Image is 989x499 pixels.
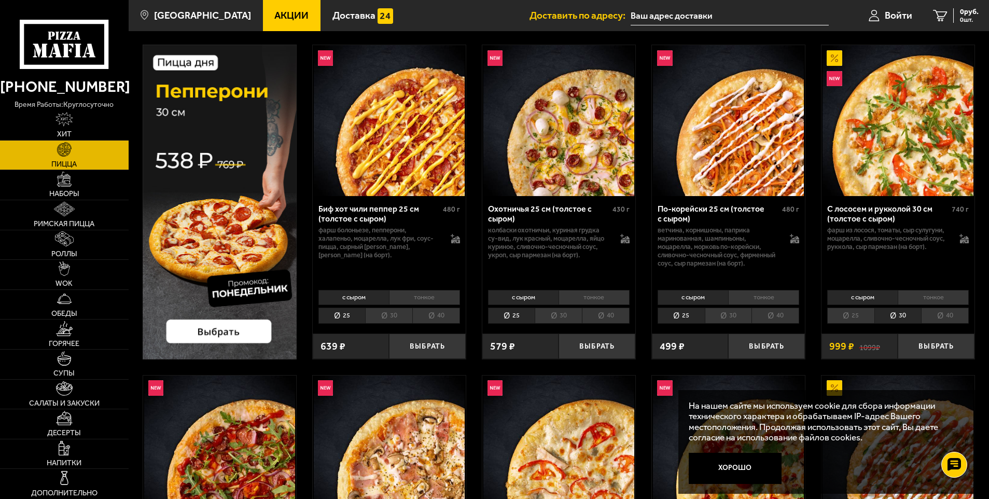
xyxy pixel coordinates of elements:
p: фарш болоньезе, пепперони, халапеньо, моцарелла, лук фри, соус-пицца, сырный [PERSON_NAME], [PERS... [318,226,441,259]
li: тонкое [559,290,630,304]
div: С лососем и рукколой 30 см (толстое с сыром) [827,204,949,224]
button: Хорошо [689,453,782,484]
span: 0 шт. [960,17,979,23]
p: фарш из лосося, томаты, сыр сулугуни, моцарелла, сливочно-чесночный соус, руккола, сыр пармезан (... [827,226,950,251]
span: 480 г [443,205,460,214]
span: Хит [57,131,72,138]
div: Биф хот чили пеппер 25 см (толстое с сыром) [318,204,440,224]
span: 999 ₽ [829,341,854,352]
button: Выбрать [389,334,466,359]
button: Выбрать [898,334,974,359]
span: Обеды [51,310,77,317]
img: Охотничья 25 см (толстое с сыром) [483,45,634,196]
input: Ваш адрес доставки [631,6,828,25]
span: Напитки [47,460,81,467]
img: Новинка [657,380,673,396]
span: Пицца [51,161,77,168]
a: НовинкаБиф хот чили пеппер 25 см (толстое с сыром) [313,45,466,196]
img: Новинка [318,380,333,396]
li: 25 [658,308,705,324]
button: Выбрать [559,334,635,359]
span: Десерты [47,429,81,437]
div: Охотничья 25 см (толстое с сыром) [488,204,610,224]
img: Биф хот чили пеппер 25 см (толстое с сыром) [314,45,465,196]
img: Новинка [487,380,503,396]
li: 40 [751,308,799,324]
img: Новинка [827,71,842,87]
a: АкционныйНовинкаС лососем и рукколой 30 см (толстое с сыром) [821,45,974,196]
li: 30 [874,308,922,324]
a: НовинкаПо-корейски 25 см (толстое с сыром) [652,45,805,196]
li: тонкое [898,290,969,304]
button: Выбрать [728,334,805,359]
span: 0 руб. [960,8,979,16]
span: Доставить по адресу: [530,10,631,20]
span: Войти [885,10,912,20]
li: с сыром [827,290,898,304]
img: Акционный [827,380,842,396]
img: Новинка [657,50,673,66]
img: Акционный [827,50,842,66]
span: Акции [274,10,309,20]
li: 30 [705,308,752,324]
span: 430 г [612,205,630,214]
li: 30 [365,308,412,324]
span: 639 ₽ [321,341,345,352]
li: тонкое [728,290,799,304]
span: 480 г [782,205,799,214]
li: 40 [412,308,460,324]
span: 499 ₽ [660,341,685,352]
span: Наборы [49,190,79,198]
li: 30 [535,308,582,324]
a: НовинкаОхотничья 25 см (толстое с сыром) [482,45,635,196]
span: 579 ₽ [490,341,515,352]
div: По-корейски 25 см (толстое с сыром) [658,204,779,224]
li: 40 [582,308,630,324]
span: Дополнительно [31,490,97,497]
img: По-корейски 25 см (толстое с сыром) [653,45,804,196]
li: 25 [488,308,535,324]
p: На нашем сайте мы используем cookie для сбора информации технического характера и обрабатываем IP... [689,400,958,443]
li: с сыром [488,290,559,304]
img: Новинка [318,50,333,66]
span: Доставка [332,10,375,20]
p: колбаски охотничьи, куриная грудка су-вид, лук красный, моцарелла, яйцо куриное, сливочно-чесночн... [488,226,610,259]
li: тонкое [389,290,460,304]
li: 25 [827,308,874,324]
li: с сыром [658,290,728,304]
span: [GEOGRAPHIC_DATA] [154,10,251,20]
img: С лососем и рукколой 30 см (толстое с сыром) [823,45,973,196]
span: Салаты и закуски [29,400,100,407]
span: Горячее [49,340,79,348]
img: Новинка [487,50,503,66]
li: 40 [921,308,969,324]
span: Роллы [51,251,77,258]
s: 1099 ₽ [859,341,880,352]
span: 740 г [952,205,969,214]
p: ветчина, корнишоны, паприка маринованная, шампиньоны, моцарелла, морковь по-корейски, сливочно-че... [658,226,780,267]
img: 15daf4d41897b9f0e9f617042186c801.svg [378,8,393,24]
li: 25 [318,308,366,324]
span: WOK [55,280,73,287]
li: с сыром [318,290,389,304]
span: Супы [53,370,75,377]
span: Римская пицца [34,220,94,228]
img: Новинка [148,380,164,396]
